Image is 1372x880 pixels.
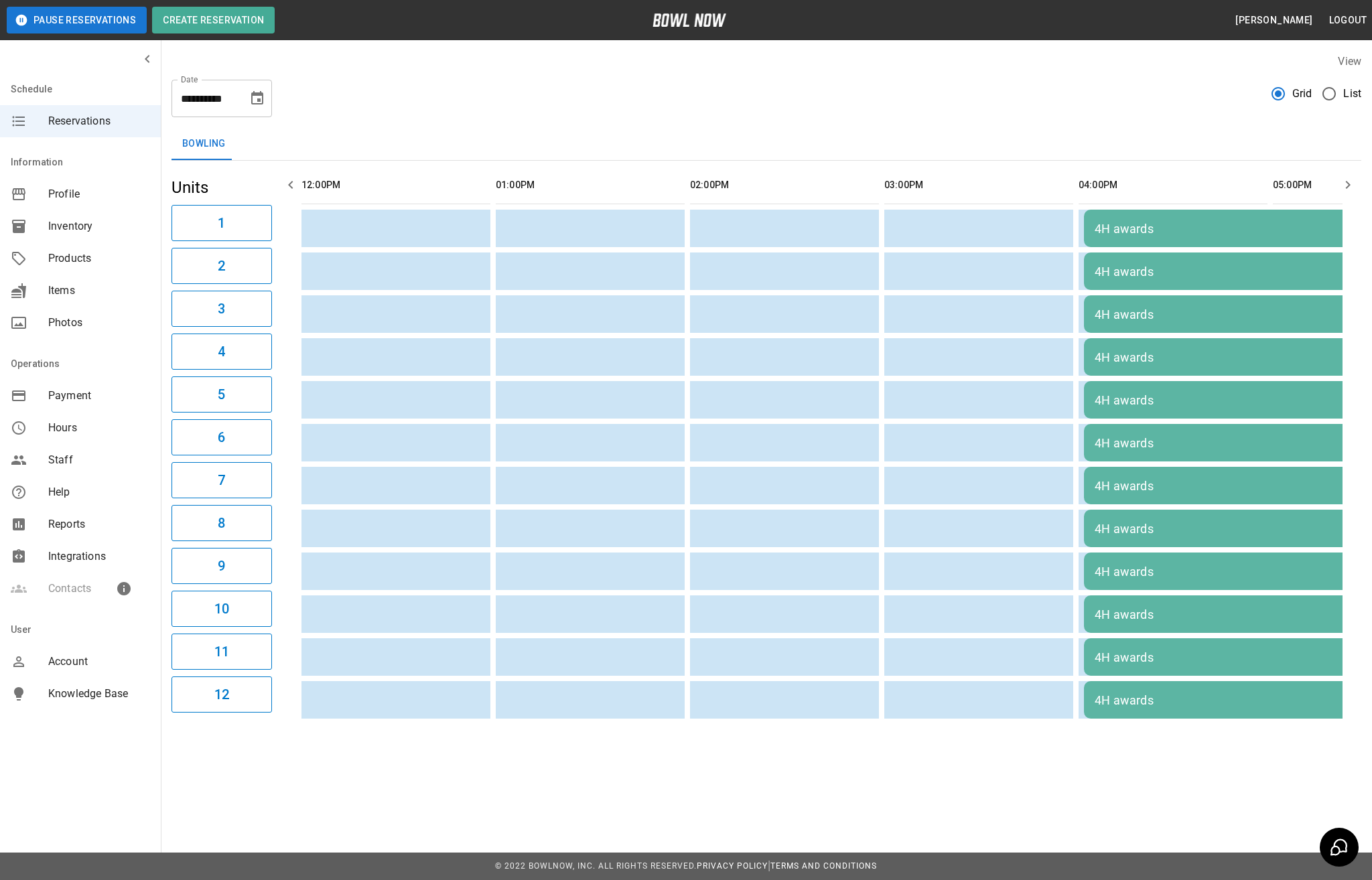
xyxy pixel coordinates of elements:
button: 7 [171,462,272,498]
button: Pause Reservations [7,7,147,33]
label: View [1338,55,1361,68]
button: 3 [171,291,272,327]
span: Hours [48,420,150,436]
span: Items [48,283,150,299]
h6: 2 [218,255,225,277]
h6: 3 [218,298,225,319]
span: Photos [48,315,150,331]
span: Inventory [48,218,150,234]
button: [PERSON_NAME] [1230,8,1318,33]
span: Knowledge Base [48,686,150,702]
th: 01:00PM [496,166,685,204]
button: 1 [171,205,272,241]
span: © 2022 BowlNow, Inc. All Rights Reserved. [495,861,697,871]
button: 11 [171,634,272,670]
span: Reservations [48,113,150,129]
h6: 11 [214,641,229,662]
span: Help [48,484,150,500]
h6: 4 [218,341,225,362]
h6: 1 [218,212,225,234]
img: logo [653,13,726,27]
th: 12:00PM [301,166,490,204]
span: Integrations [48,548,150,565]
span: Reports [48,516,150,532]
button: Bowling [171,128,236,160]
h6: 8 [218,512,225,534]
div: inventory tabs [171,128,1361,160]
button: 2 [171,248,272,284]
h5: Units [171,177,272,198]
th: 02:00PM [690,166,879,204]
h6: 7 [218,469,225,491]
span: Products [48,250,150,267]
h6: 6 [218,427,225,448]
button: 12 [171,676,272,713]
span: List [1343,86,1361,102]
span: Payment [48,388,150,404]
span: Grid [1292,86,1312,102]
button: 9 [171,548,272,584]
h6: 10 [214,598,229,619]
h6: 9 [218,555,225,577]
button: Create Reservation [152,7,275,33]
button: 8 [171,505,272,541]
span: Account [48,654,150,670]
h6: 5 [218,384,225,405]
a: Privacy Policy [697,861,768,871]
button: Logout [1324,8,1372,33]
h6: 12 [214,684,229,705]
button: 4 [171,334,272,370]
button: 5 [171,376,272,413]
span: Profile [48,186,150,202]
button: 10 [171,591,272,627]
th: 03:00PM [884,166,1073,204]
button: Choose date, selected date is Nov 9, 2025 [244,85,271,112]
button: 6 [171,419,272,455]
span: Staff [48,452,150,468]
a: Terms and Conditions [770,861,877,871]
